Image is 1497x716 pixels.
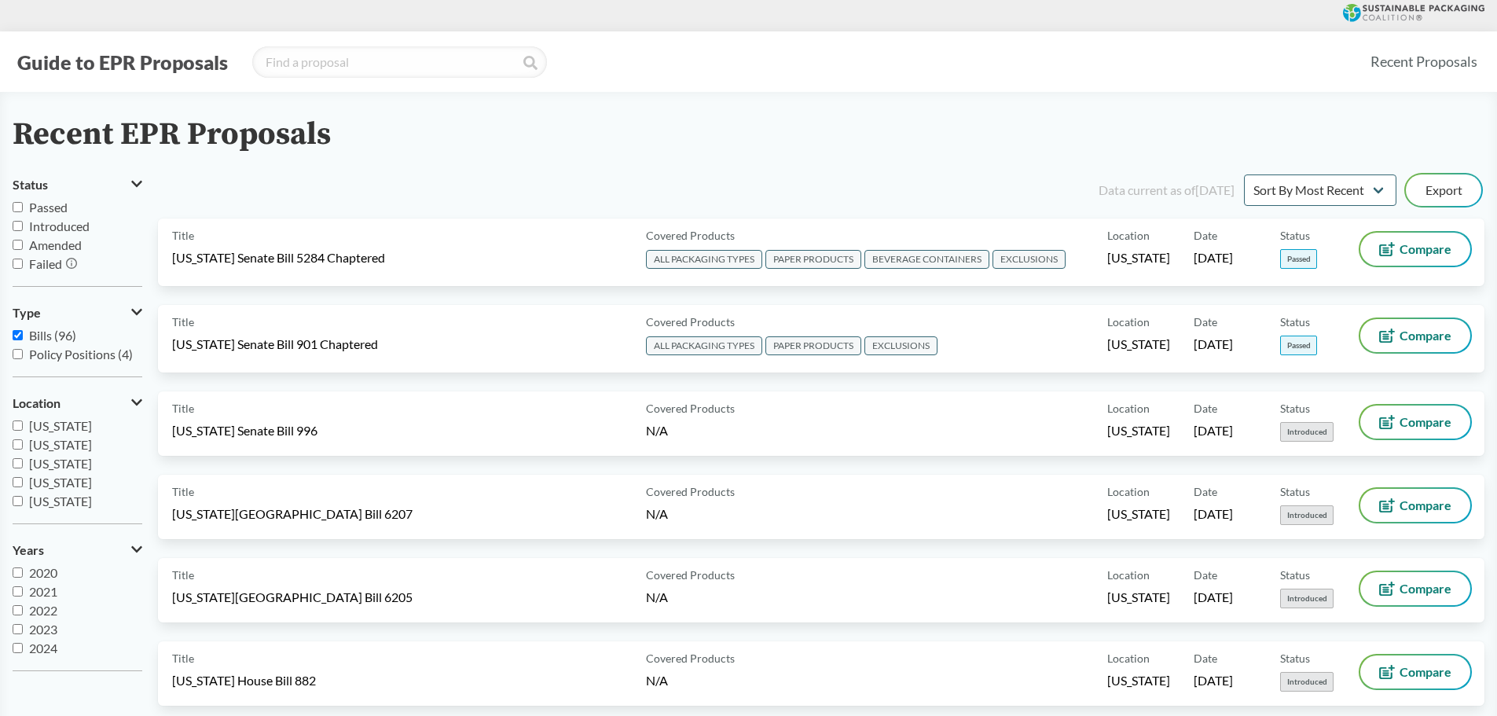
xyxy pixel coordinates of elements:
span: 2021 [29,584,57,599]
span: Date [1194,314,1217,330]
span: Compare [1400,582,1451,595]
span: Type [13,306,41,320]
span: 2024 [29,641,57,655]
span: Covered Products [646,227,735,244]
button: Compare [1360,655,1470,688]
input: 2022 [13,605,23,615]
span: [US_STATE] [1107,672,1170,689]
span: EXCLUSIONS [864,336,937,355]
span: [US_STATE] [29,494,92,509]
span: Title [172,400,194,417]
span: [US_STATE] [1107,422,1170,439]
span: [US_STATE] [1107,505,1170,523]
span: [US_STATE] [29,475,92,490]
span: [DATE] [1194,249,1233,266]
input: Failed [13,259,23,269]
span: Passed [1280,249,1317,269]
input: 2020 [13,567,23,578]
span: Date [1194,483,1217,500]
span: Covered Products [646,314,735,330]
span: Covered Products [646,650,735,666]
input: Bills (96) [13,330,23,340]
button: Compare [1360,406,1470,439]
span: [DATE] [1194,589,1233,606]
button: Compare [1360,489,1470,522]
span: Compare [1400,243,1451,255]
span: Date [1194,227,1217,244]
span: ALL PACKAGING TYPES [646,336,762,355]
input: [US_STATE] [13,439,23,450]
span: ALL PACKAGING TYPES [646,250,762,269]
span: Location [1107,314,1150,330]
span: Covered Products [646,567,735,583]
input: Amended [13,240,23,250]
span: [US_STATE] [1107,589,1170,606]
span: Introduced [1280,672,1334,692]
input: 2023 [13,624,23,634]
button: Location [13,390,142,417]
button: Status [13,171,142,198]
span: Status [1280,483,1310,500]
span: Years [13,543,44,557]
span: PAPER PRODUCTS [765,336,861,355]
span: N/A [646,506,668,521]
button: Years [13,537,142,564]
span: [US_STATE] [29,437,92,452]
span: Status [13,178,48,192]
span: [US_STATE] Senate Bill 901 Chaptered [172,336,378,353]
span: [US_STATE][GEOGRAPHIC_DATA] Bill 6207 [172,505,413,523]
input: [US_STATE] [13,496,23,506]
button: Guide to EPR Proposals [13,50,233,75]
span: Title [172,227,194,244]
button: Type [13,299,142,326]
span: Status [1280,314,1310,330]
span: PAPER PRODUCTS [765,250,861,269]
span: Introduced [1280,589,1334,608]
span: [US_STATE] [29,456,92,471]
input: Introduced [13,221,23,231]
span: [US_STATE][GEOGRAPHIC_DATA] Bill 6205 [172,589,413,606]
span: Title [172,483,194,500]
h2: Recent EPR Proposals [13,117,331,152]
input: 2021 [13,586,23,597]
span: [DATE] [1194,672,1233,689]
span: Compare [1400,416,1451,428]
div: Data current as of [DATE] [1099,181,1235,200]
span: [US_STATE] Senate Bill 5284 Chaptered [172,249,385,266]
span: N/A [646,423,668,438]
span: 2020 [29,565,57,580]
span: BEVERAGE CONTAINERS [864,250,989,269]
span: Introduced [1280,505,1334,525]
span: Location [1107,227,1150,244]
span: N/A [646,673,668,688]
span: [DATE] [1194,505,1233,523]
span: Status [1280,400,1310,417]
a: Recent Proposals [1363,44,1484,79]
span: Failed [29,256,62,271]
span: Location [13,396,61,410]
span: [US_STATE] House Bill 882 [172,672,316,689]
span: Title [172,567,194,583]
span: Title [172,314,194,330]
span: Passed [1280,336,1317,355]
span: [US_STATE] Senate Bill 996 [172,422,317,439]
span: [DATE] [1194,422,1233,439]
span: Location [1107,483,1150,500]
span: Status [1280,650,1310,666]
span: N/A [646,589,668,604]
span: Policy Positions (4) [29,347,133,362]
span: Title [172,650,194,666]
span: 2022 [29,603,57,618]
span: [US_STATE] [1107,336,1170,353]
span: Compare [1400,666,1451,678]
input: Policy Positions (4) [13,349,23,359]
span: Compare [1400,499,1451,512]
input: Passed [13,202,23,212]
span: Location [1107,567,1150,583]
button: Compare [1360,572,1470,605]
span: Status [1280,567,1310,583]
span: 2023 [29,622,57,637]
span: Status [1280,227,1310,244]
button: Compare [1360,233,1470,266]
span: Amended [29,237,82,252]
